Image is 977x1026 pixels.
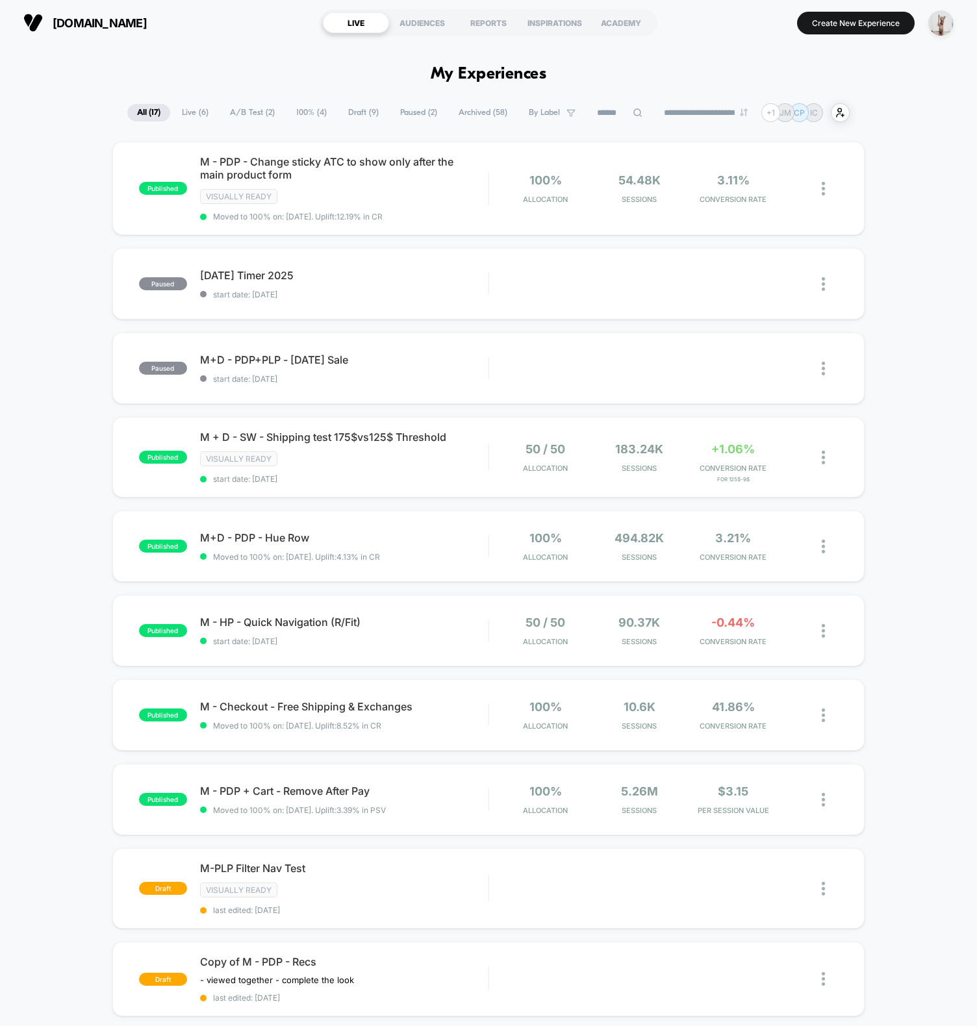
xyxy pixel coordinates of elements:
[822,540,825,553] img: close
[822,624,825,638] img: close
[523,464,568,473] span: Allocation
[213,805,386,815] span: Moved to 100% on: [DATE] . Uplift: 3.39% in PSV
[621,784,658,798] span: 5.26M
[596,721,683,731] span: Sessions
[200,636,488,646] span: start date: [DATE]
[139,277,187,290] span: paused
[689,464,776,473] span: CONVERSION RATE
[689,637,776,646] span: CONVERSION RATE
[689,806,776,815] span: PER SESSION VALUE
[455,12,522,33] div: REPORTS
[588,12,654,33] div: ACADEMY
[624,700,655,714] span: 10.6k
[711,616,755,629] span: -0.44%
[615,442,663,456] span: 183.24k
[596,637,683,646] span: Sessions
[596,195,683,204] span: Sessions
[596,553,683,562] span: Sessions
[797,12,915,34] button: Create New Experience
[431,65,547,84] h1: My Experiences
[615,531,664,545] span: 494.82k
[200,189,277,204] span: Visually ready
[139,882,187,895] span: draft
[822,972,825,986] img: close
[449,104,517,121] span: Archived ( 58 )
[127,104,170,121] span: All ( 17 )
[526,616,565,629] span: 50 / 50
[522,12,588,33] div: INSPIRATIONS
[529,531,562,545] span: 100%
[780,108,791,118] p: JM
[822,362,825,375] img: close
[53,16,147,30] span: [DOMAIN_NAME]
[822,882,825,895] img: close
[213,721,381,731] span: Moved to 100% on: [DATE] . Uplift: 8.52% in CR
[689,721,776,731] span: CONVERSION RATE
[200,431,488,444] span: M + D - SW - Shipping test 175$vs125$ Threshold
[139,973,187,986] span: draft
[200,155,488,181] span: M - PDP - Change sticky ATC to show only after the main product form
[139,540,187,553] span: published
[200,290,488,299] span: start date: [DATE]
[822,182,825,195] img: close
[529,700,562,714] span: 100%
[139,451,187,464] span: published
[200,700,488,713] span: M - Checkout - Free Shipping & Exchanges
[523,195,568,204] span: Allocation
[596,464,683,473] span: Sessions
[689,476,776,482] span: for 125$-9$
[23,13,43,32] img: Visually logo
[523,721,568,731] span: Allocation
[523,553,568,562] span: Allocation
[200,975,354,985] span: - viewed together - complete the look
[139,624,187,637] span: published
[618,173,661,187] span: 54.48k
[717,173,750,187] span: 3.11%
[323,12,389,33] div: LIVE
[200,474,488,484] span: start date: [DATE]
[715,531,751,545] span: 3.21%
[286,104,336,121] span: 100% ( 4 )
[19,12,151,33] button: [DOMAIN_NAME]
[200,374,488,384] span: start date: [DATE]
[200,531,488,544] span: M+D - PDP - Hue Row
[618,616,660,629] span: 90.37k
[172,104,218,121] span: Live ( 6 )
[200,993,488,1003] span: last edited: [DATE]
[200,353,488,366] span: M+D - PDP+PLP - [DATE] Sale
[529,173,562,187] span: 100%
[200,882,277,897] span: Visually ready
[389,12,455,33] div: AUDIENCES
[200,955,488,968] span: Copy of M - PDP - Recs
[220,104,285,121] span: A/B Test ( 2 )
[526,442,565,456] span: 50 / 50
[523,806,568,815] span: Allocation
[794,108,805,118] p: CP
[689,195,776,204] span: CONVERSION RATE
[200,616,488,629] span: M - HP - Quick Navigation (R/Fit)
[213,552,380,562] span: Moved to 100% on: [DATE] . Uplift: 4.13% in CR
[711,442,755,456] span: +1.06%
[529,108,560,118] span: By Label
[200,862,488,875] span: M-PLP Filter Nav Test
[390,104,447,121] span: Paused ( 2 )
[928,10,954,36] img: ppic
[822,451,825,464] img: close
[740,108,748,116] img: end
[139,362,187,375] span: paused
[338,104,388,121] span: Draft ( 9 )
[712,700,755,714] span: 41.86%
[523,637,568,646] span: Allocation
[213,212,383,221] span: Moved to 100% on: [DATE] . Uplift: 12.19% in CR
[810,108,818,118] p: IC
[822,277,825,291] img: close
[924,10,958,36] button: ppic
[596,806,683,815] span: Sessions
[529,784,562,798] span: 100%
[200,269,488,282] span: [DATE] Timer 2025
[822,708,825,722] img: close
[761,103,780,122] div: + 1
[139,793,187,806] span: published
[200,451,277,466] span: Visually ready
[718,784,748,798] span: $3.15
